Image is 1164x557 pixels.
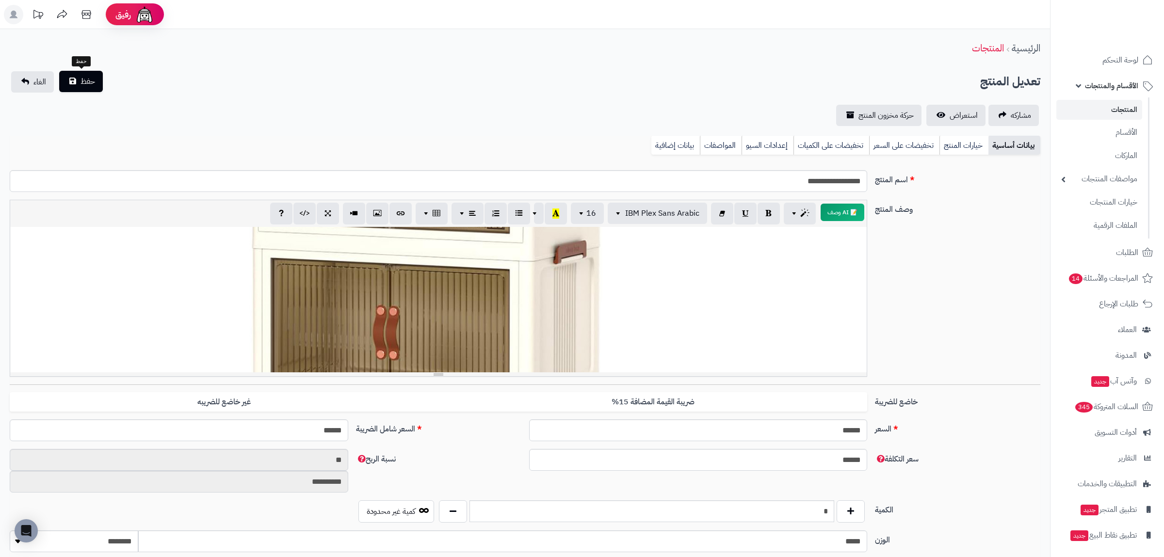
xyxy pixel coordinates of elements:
label: خاضع للضريبة [871,392,1044,408]
span: جديد [1070,530,1088,541]
a: استعراض [926,105,986,126]
label: السعر شامل الضريبة [352,419,525,435]
a: الملفات الرقمية [1056,215,1142,236]
a: وآتس آبجديد [1056,369,1158,393]
span: لوحة التحكم [1102,53,1138,67]
span: الطلبات [1116,246,1138,259]
a: طلبات الإرجاع [1056,292,1158,316]
span: جديد [1091,376,1109,387]
a: لوحة التحكم [1056,48,1158,72]
h2: تعديل المنتج [980,72,1040,92]
a: حركة مخزون المنتج [836,105,921,126]
a: الغاء [11,71,54,93]
a: الطلبات [1056,241,1158,264]
a: المنتجات [972,41,1004,55]
span: التطبيقات والخدمات [1078,477,1137,491]
a: بيانات إضافية [651,136,700,155]
a: خيارات المنتجات [1056,192,1142,213]
a: تطبيق نقاط البيعجديد [1056,524,1158,547]
span: 345 [1074,401,1094,413]
span: IBM Plex Sans Arabic [625,207,699,219]
a: بيانات أساسية [988,136,1040,155]
span: وآتس آب [1090,374,1137,388]
label: اسم المنتج [871,170,1044,186]
a: الأقسام [1056,122,1142,143]
a: السلات المتروكة345 [1056,395,1158,418]
label: السعر [871,419,1044,435]
span: تطبيق المتجر [1080,503,1137,516]
span: 14 [1068,273,1083,285]
a: أدوات التسويق [1056,421,1158,444]
button: 16 [571,203,604,224]
a: المدونة [1056,344,1158,367]
label: الوزن [871,530,1044,546]
a: التطبيقات والخدمات [1056,472,1158,495]
span: حركة مخزون المنتج [858,110,914,121]
img: ai-face.png [135,5,154,24]
button: 📝 AI وصف [821,204,864,221]
a: تطبيق المتجرجديد [1056,498,1158,521]
span: تطبيق نقاط البيع [1069,528,1137,542]
a: الرئيسية [1012,41,1040,55]
span: جديد [1081,505,1099,515]
span: العملاء [1118,323,1137,336]
span: مشاركه [1011,110,1031,121]
div: حفظ [72,56,91,67]
a: مشاركه [988,105,1039,126]
span: 16 [586,207,596,219]
span: التقارير [1118,451,1137,465]
a: مواصفات المنتجات [1056,169,1142,190]
a: إعدادات السيو [742,136,793,155]
a: المنتجات [1056,100,1142,120]
a: المواصفات [700,136,742,155]
span: السلات المتروكة [1074,400,1138,414]
span: المدونة [1115,349,1137,362]
button: حفظ [59,71,103,92]
label: الكمية [871,500,1044,516]
a: المراجعات والأسئلة14 [1056,267,1158,290]
label: وصف المنتج [871,200,1044,215]
a: التقارير [1056,446,1158,470]
a: خيارات المنتج [939,136,988,155]
span: استعراض [950,110,978,121]
a: تحديثات المنصة [26,5,50,27]
span: الغاء [33,76,46,88]
span: نسبة الربح [356,453,396,465]
span: سعر التكلفة [875,453,919,465]
span: أدوات التسويق [1095,426,1137,439]
a: تخفيضات على السعر [869,136,939,155]
a: الماركات [1056,145,1142,166]
span: حفظ [81,76,95,87]
label: غير خاضع للضريبه [10,392,438,412]
span: الأقسام والمنتجات [1085,79,1138,93]
span: المراجعات والأسئلة [1068,271,1138,285]
img: logo-2.png [1098,8,1155,28]
span: رفيق [115,9,131,20]
div: Open Intercom Messenger [15,519,38,542]
a: تخفيضات على الكميات [793,136,869,155]
span: طلبات الإرجاع [1099,297,1138,311]
a: العملاء [1056,318,1158,341]
label: ضريبة القيمة المضافة 15% [438,392,867,412]
button: IBM Plex Sans Arabic [608,203,707,224]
